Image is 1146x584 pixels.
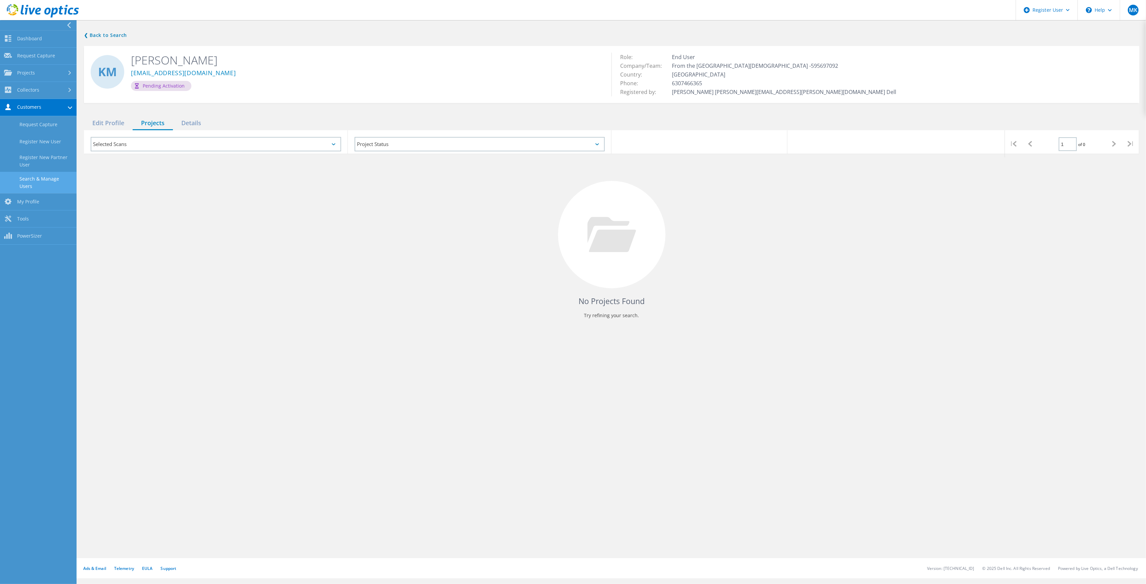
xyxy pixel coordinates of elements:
[91,310,1133,321] p: Try refining your search.
[91,137,341,151] div: Selected Scans
[672,62,845,69] span: From the [GEOGRAPHIC_DATA][DEMOGRAPHIC_DATA] -595697092
[131,70,236,77] a: [EMAIL_ADDRESS][DOMAIN_NAME]
[1129,7,1137,13] span: MK
[670,70,898,79] td: [GEOGRAPHIC_DATA]
[142,566,152,571] a: EULA
[84,31,127,39] a: Back to search
[620,62,669,69] span: Company/Team:
[84,116,133,130] div: Edit Profile
[161,566,176,571] a: Support
[670,53,898,61] td: End User
[670,79,898,88] td: 6307466365
[98,66,117,78] span: KM
[114,566,134,571] a: Telemetry
[131,53,601,67] h2: [PERSON_NAME]
[133,116,173,130] div: Projects
[131,81,191,91] div: Pending Activation
[982,566,1050,571] li: © 2025 Dell Inc. All Rights Reserved
[1086,7,1092,13] svg: \n
[7,14,79,19] a: Live Optics Dashboard
[91,296,1133,307] h4: No Projects Found
[83,566,106,571] a: Ads & Email
[620,80,645,87] span: Phone:
[355,137,605,151] div: Project Status
[620,53,639,61] span: Role:
[1058,566,1138,571] li: Powered by Live Optics, a Dell Technology
[1005,130,1022,157] div: |
[1122,130,1139,157] div: |
[620,71,649,78] span: Country:
[1079,142,1086,147] span: of 0
[173,116,210,130] div: Details
[620,88,663,96] span: Registered by:
[927,566,974,571] li: Version: [TECHNICAL_ID]
[670,88,898,96] td: [PERSON_NAME] [PERSON_NAME][EMAIL_ADDRESS][PERSON_NAME][DOMAIN_NAME] Dell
